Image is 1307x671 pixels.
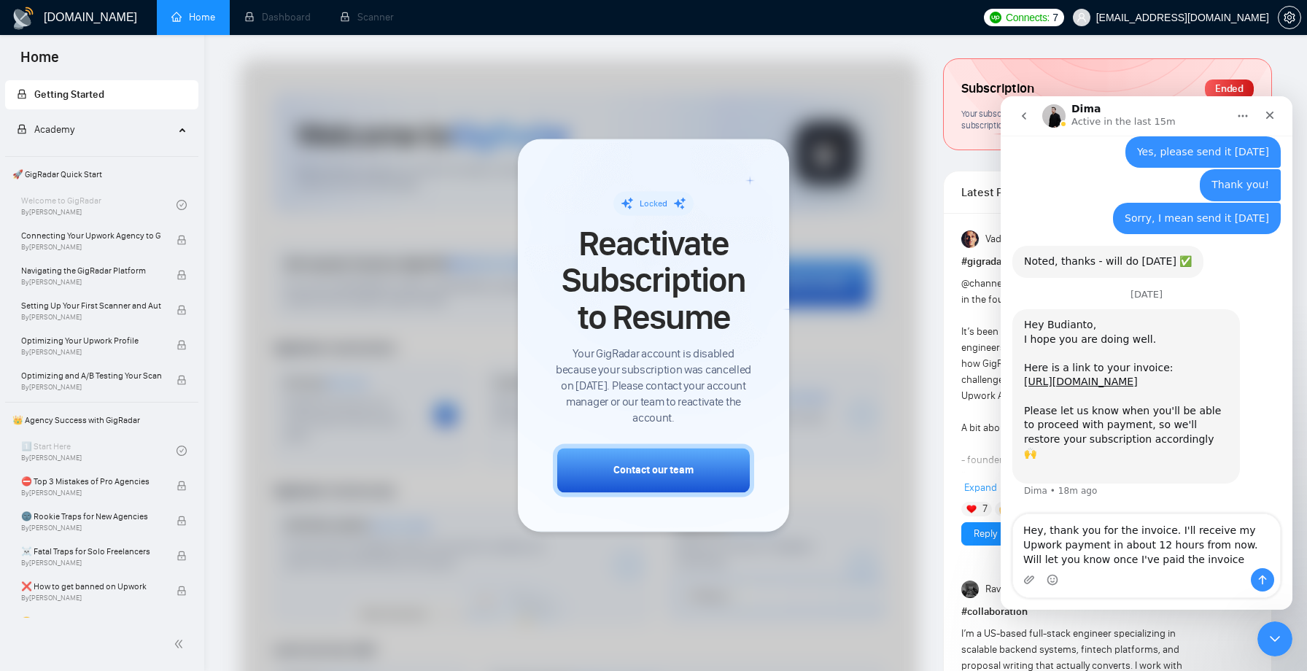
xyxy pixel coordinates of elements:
[177,305,187,315] span: lock
[21,524,161,532] span: By [PERSON_NAME]
[7,406,197,435] span: 👑 Agency Success with GigRadar
[640,198,667,209] span: Locked
[34,123,74,136] span: Academy
[1001,96,1292,610] iframe: Intercom live chat
[34,88,104,101] span: Getting Started
[21,278,161,287] span: By [PERSON_NAME]
[5,80,198,109] li: Getting Started
[177,551,187,561] span: lock
[12,7,35,30] img: logo
[177,270,187,280] span: lock
[985,231,1015,247] span: Vadym
[21,348,161,357] span: By [PERSON_NAME]
[17,89,27,99] span: lock
[999,504,1009,514] img: 🙌
[613,463,694,478] div: Contact our team
[961,77,1033,101] span: Subscription
[961,183,1057,201] span: Latest Posts from the GigRadar Community
[21,298,161,313] span: Setting Up Your First Scanner and Auto-Bidder
[961,604,1254,620] h1: # collaboration
[961,277,1004,290] span: @channel
[177,446,187,456] span: check-circle
[1205,79,1254,98] div: Ended
[982,502,988,516] span: 7
[1257,621,1292,656] iframe: Intercom live chat
[21,614,161,629] span: 😭 Account blocked: what to do?
[990,12,1001,23] img: upwork-logo.png
[1279,12,1300,23] span: setting
[177,481,187,491] span: lock
[1052,9,1058,26] span: 7
[1077,12,1087,23] span: user
[21,474,161,489] span: ⛔ Top 3 Mistakes of Pro Agencies
[17,124,27,134] span: lock
[961,522,1009,546] button: Reply
[964,481,997,494] span: Expand
[174,637,188,651] span: double-left
[21,243,161,252] span: By [PERSON_NAME]
[21,579,161,594] span: ❌ How to get banned on Upwork
[961,581,979,598] img: Ravindu
[961,108,1246,131] span: Your subscription has ended, and features are no longer available. You can renew subscription to ...
[21,263,161,278] span: Navigating the GigRadar Platform
[177,235,187,245] span: lock
[21,383,161,392] span: By [PERSON_NAME]
[21,509,161,524] span: 🌚 Rookie Traps for New Agencies
[177,340,187,350] span: lock
[21,313,161,322] span: By [PERSON_NAME]
[21,544,161,559] span: ☠️ Fatal Traps for Solo Freelancers
[966,504,977,514] img: ❤️
[974,526,997,542] a: Reply
[1006,9,1050,26] span: Connects:
[961,254,1254,270] h1: # gigradar-hub
[9,47,71,77] span: Home
[961,230,979,248] img: Vadym
[553,444,754,497] button: Contact our team
[21,228,161,243] span: Connecting Your Upwork Agency to GigRadar
[17,123,74,136] span: Academy
[7,160,197,189] span: 🚀 GigRadar Quick Start
[177,200,187,210] span: check-circle
[553,225,754,335] span: Reactivate Subscription to Resume
[21,489,161,497] span: By [PERSON_NAME]
[177,586,187,596] span: lock
[177,375,187,385] span: lock
[21,594,161,602] span: By [PERSON_NAME]
[985,581,1020,597] span: Ravindu
[553,346,754,427] span: Your GigRadar account is disabled because your subscription was cancelled on [DATE]. Please conta...
[177,516,187,526] span: lock
[21,333,161,348] span: Optimizing Your Upwork Profile
[171,11,215,23] a: homeHome
[21,368,161,383] span: Optimizing and A/B Testing Your Scanner for Better Results
[1278,6,1301,29] button: setting
[21,559,161,567] span: By [PERSON_NAME]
